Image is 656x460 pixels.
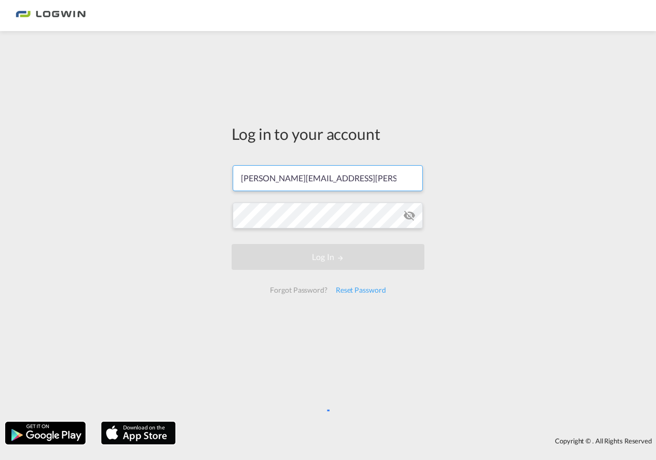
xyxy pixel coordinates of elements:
[266,281,331,299] div: Forgot Password?
[181,432,656,450] div: Copyright © . All Rights Reserved
[403,209,416,222] md-icon: icon-eye-off
[4,421,87,445] img: google.png
[233,165,423,191] input: Enter email/phone number
[100,421,177,445] img: apple.png
[232,244,424,270] button: LOGIN
[332,281,390,299] div: Reset Password
[16,4,85,27] img: 2761ae10d95411efa20a1f5e0282d2d7.png
[232,123,424,145] div: Log in to your account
